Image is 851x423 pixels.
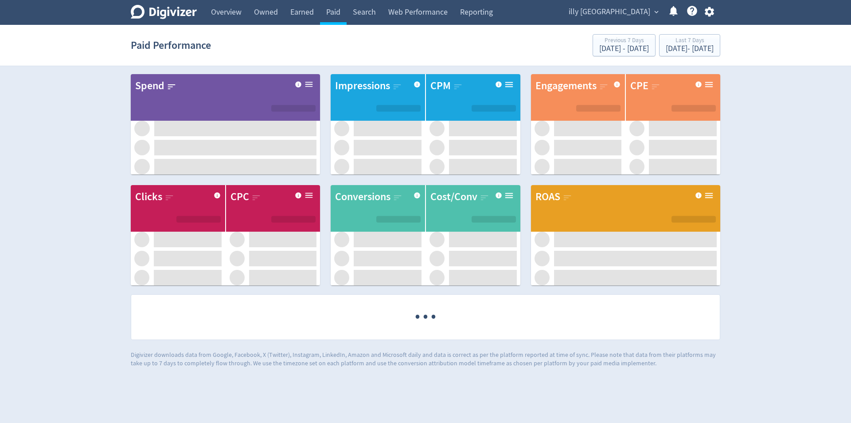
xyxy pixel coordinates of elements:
[335,79,390,94] div: Impressions
[414,295,422,340] span: ·
[535,190,560,205] div: ROAS
[135,190,162,205] div: Clicks
[666,37,714,45] div: Last 7 Days
[430,79,451,94] div: CPM
[422,295,429,340] span: ·
[599,45,649,53] div: [DATE] - [DATE]
[535,79,597,94] div: Engagements
[666,45,714,53] div: [DATE] - [DATE]
[131,351,720,368] p: Digivizer downloads data from Google, Facebook, X (Twitter), Instagram, LinkedIn, Amazon and Micr...
[599,37,649,45] div: Previous 7 Days
[335,190,390,205] div: Conversions
[566,5,661,19] button: illy [GEOGRAPHIC_DATA]
[652,8,660,16] span: expand_more
[593,34,656,56] button: Previous 7 Days[DATE] - [DATE]
[630,79,648,94] div: CPE
[430,190,477,205] div: Cost/Conv
[659,34,720,56] button: Last 7 Days[DATE]- [DATE]
[230,190,249,205] div: CPC
[429,295,437,340] span: ·
[135,79,164,94] div: Spend
[131,31,211,59] h1: Paid Performance
[569,5,650,19] span: illy [GEOGRAPHIC_DATA]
